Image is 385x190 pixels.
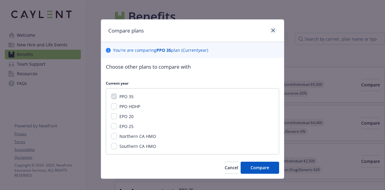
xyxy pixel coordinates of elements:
[119,114,134,119] span: EPO 20
[113,47,208,53] p: You ' re are comparing plan ( Current year)
[225,165,238,170] span: Cancel
[119,133,156,139] span: Northern CA HMO
[225,162,238,174] button: Cancel
[119,94,134,99] span: PPO 35
[251,165,269,170] span: Compare
[156,47,171,53] b: PPO 35
[119,123,134,129] span: EPO 25
[119,104,140,109] span: PPO HDHP
[106,81,279,86] p: Current year
[119,143,156,149] span: Southern CA HMO
[241,162,279,174] button: Compare
[106,63,279,71] p: Choose other plans to compare with
[269,27,277,34] a: close
[108,27,144,35] h1: Compare plans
